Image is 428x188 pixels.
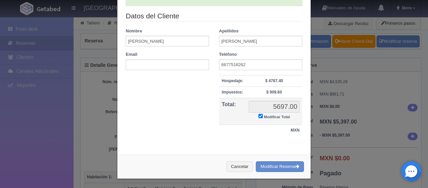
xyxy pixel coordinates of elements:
th: Impuestos: [219,86,246,98]
th: Total: [219,98,246,125]
button: Modificar Reserva [256,161,304,172]
strong: $ 4787.40 [265,78,283,83]
label: Email [126,51,137,58]
label: Nombre [126,28,142,34]
small: Modificar Total [264,115,290,119]
input: Modificar Total [258,114,263,118]
label: Apellidos [219,28,239,34]
button: Cancelar [226,161,253,172]
label: Teléfono [219,51,237,58]
strong: MXN [291,128,300,133]
strong: $ 909.60 [266,90,282,95]
legend: Datos del Cliente [126,11,302,21]
th: Hospedaje: [219,75,246,86]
